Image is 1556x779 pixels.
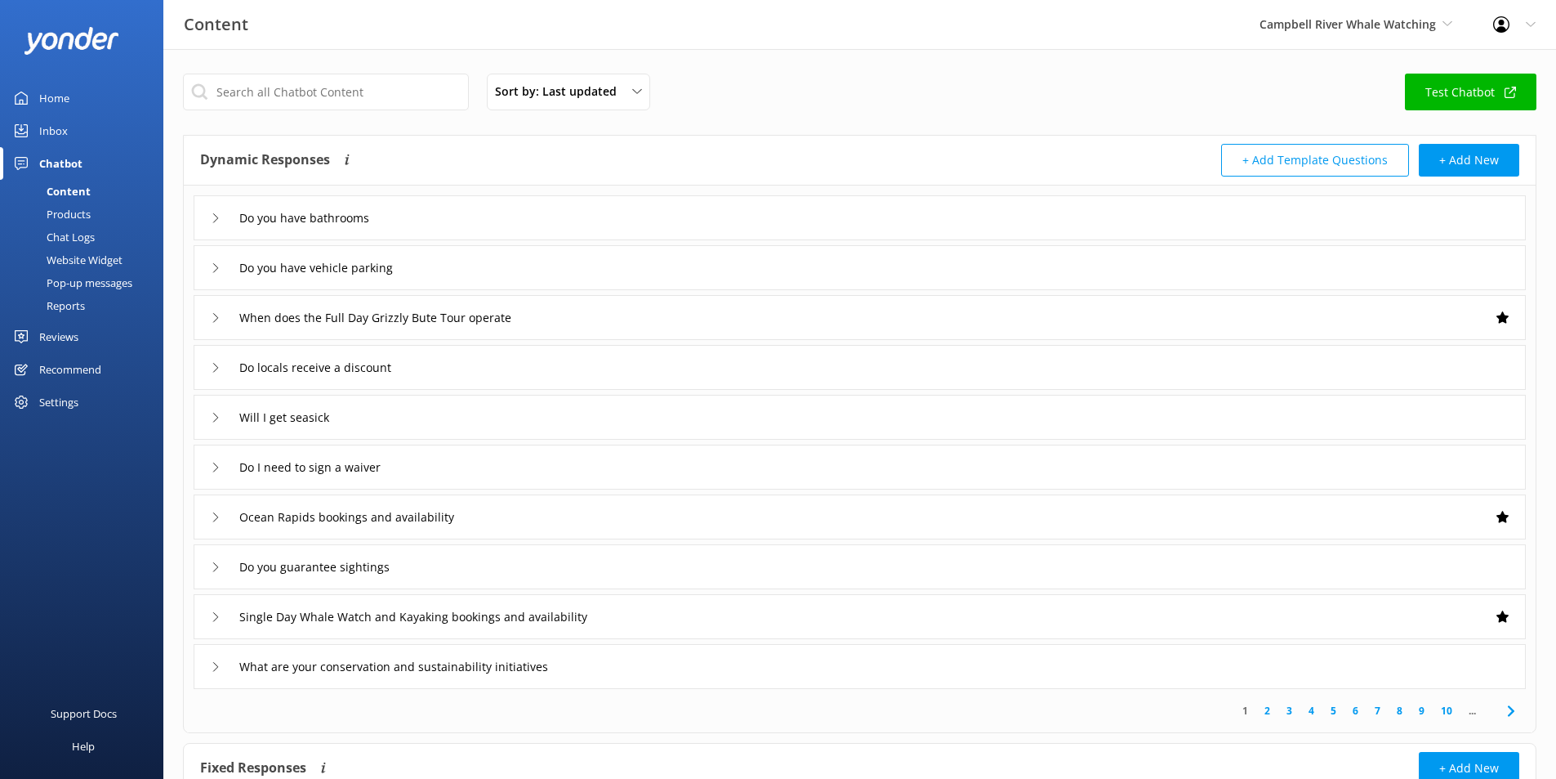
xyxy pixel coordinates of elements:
[495,83,626,101] span: Sort by: Last updated
[10,248,163,271] a: Website Widget
[10,203,91,226] div: Products
[1433,703,1460,719] a: 10
[39,353,101,386] div: Recommend
[1405,74,1536,110] a: Test Chatbot
[1256,703,1278,719] a: 2
[39,386,78,419] div: Settings
[1221,144,1409,177] button: + Add Template Questions
[1260,16,1436,32] span: Campbell River Whale Watching
[25,27,118,54] img: yonder-white-logo.png
[1411,703,1433,719] a: 9
[1322,703,1344,719] a: 5
[10,226,95,248] div: Chat Logs
[10,271,132,294] div: Pop-up messages
[1460,703,1484,719] span: ...
[10,248,123,271] div: Website Widget
[10,180,163,203] a: Content
[39,82,69,114] div: Home
[39,147,82,180] div: Chatbot
[10,180,91,203] div: Content
[10,294,85,317] div: Reports
[1367,703,1389,719] a: 7
[10,271,163,294] a: Pop-up messages
[1234,703,1256,719] a: 1
[10,294,163,317] a: Reports
[200,144,330,177] h4: Dynamic Responses
[1389,703,1411,719] a: 8
[1278,703,1300,719] a: 3
[10,226,163,248] a: Chat Logs
[1344,703,1367,719] a: 6
[39,114,68,147] div: Inbox
[72,730,95,763] div: Help
[1300,703,1322,719] a: 4
[10,203,163,226] a: Products
[184,11,248,38] h3: Content
[1419,144,1519,177] button: + Add New
[39,320,78,353] div: Reviews
[51,697,117,730] div: Support Docs
[183,74,469,110] input: Search all Chatbot Content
